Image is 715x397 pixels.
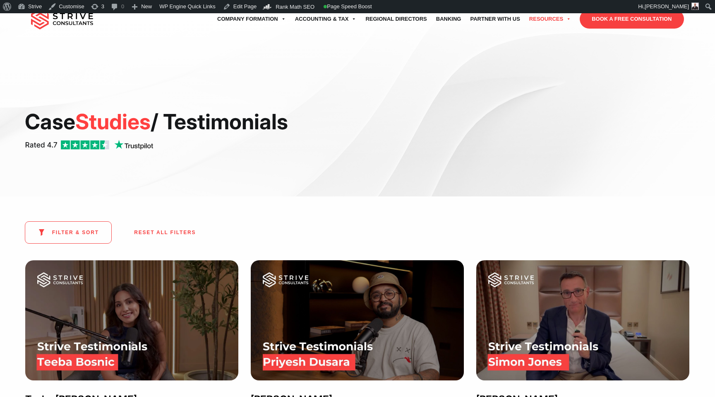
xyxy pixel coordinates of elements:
a: Company Formation [213,7,290,31]
h1: Case / Testimonials [25,109,311,135]
a: Accounting & Tax [290,7,361,31]
span: Rank Math SEO [276,4,314,10]
span: FILTER & SORT [52,230,99,235]
img: main-logo.svg [31,9,93,29]
span: [PERSON_NAME] [645,3,689,10]
a: Resources [525,7,576,31]
span: Studies [75,109,151,134]
button: FILTER & SORT [25,221,111,244]
button: RESET ALL FILTERS [122,222,208,243]
a: BOOK A FREE CONSULTATION [580,10,684,29]
a: Regional Directors [361,7,431,31]
a: Banking [432,7,466,31]
a: Partner with Us [465,7,524,31]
